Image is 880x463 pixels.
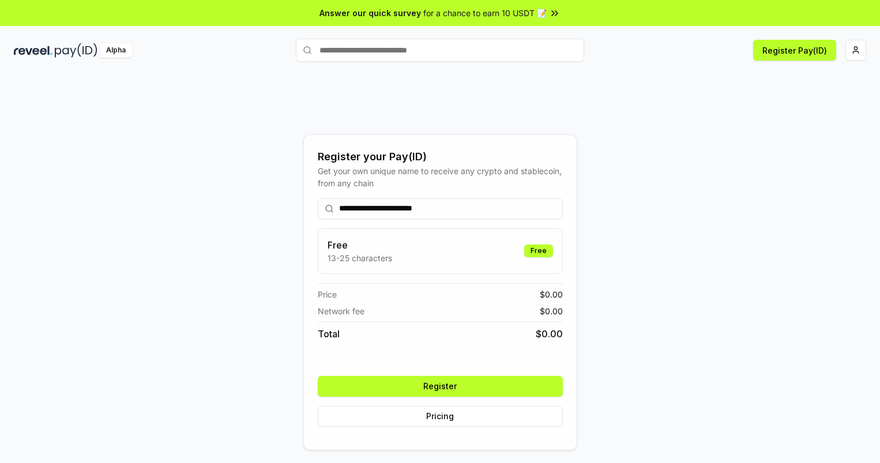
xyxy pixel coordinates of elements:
[524,244,553,257] div: Free
[318,165,563,189] div: Get your own unique name to receive any crypto and stablecoin, from any chain
[318,376,563,397] button: Register
[318,288,337,300] span: Price
[540,288,563,300] span: $ 0.00
[318,406,563,427] button: Pricing
[423,7,547,19] span: for a chance to earn 10 USDT 📝
[753,40,836,61] button: Register Pay(ID)
[536,327,563,341] span: $ 0.00
[55,43,97,58] img: pay_id
[328,238,392,252] h3: Free
[100,43,132,58] div: Alpha
[540,305,563,317] span: $ 0.00
[318,305,364,317] span: Network fee
[328,252,392,264] p: 13-25 characters
[318,327,340,341] span: Total
[14,43,52,58] img: reveel_dark
[319,7,421,19] span: Answer our quick survey
[318,149,563,165] div: Register your Pay(ID)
